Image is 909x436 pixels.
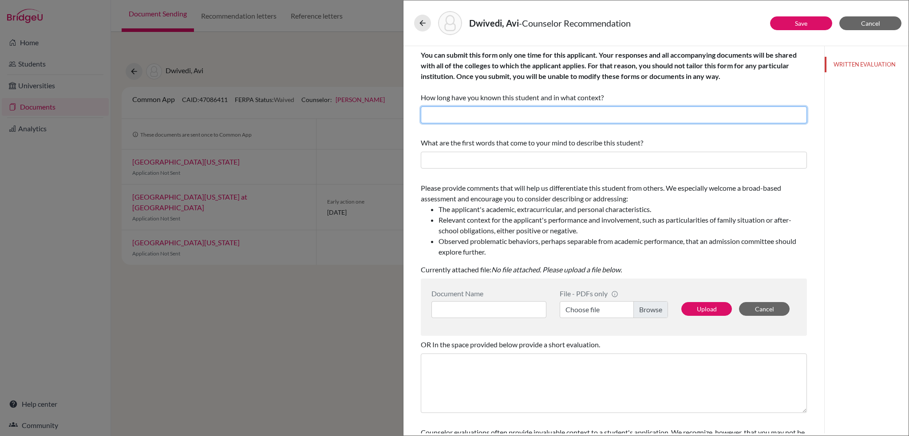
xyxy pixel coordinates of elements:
div: Document Name [431,289,546,298]
li: Relevant context for the applicant's performance and involvement, such as particularities of fami... [439,215,807,236]
span: Please provide comments that will help us differentiate this student from others. We especially w... [421,184,807,257]
div: Currently attached file: [421,179,807,279]
button: WRITTEN EVALUATION [825,57,909,72]
button: Upload [681,302,732,316]
span: How long have you known this student and in what context? [421,51,797,102]
span: - Counselor Recommendation [519,18,631,28]
span: info [611,291,618,298]
li: Observed problematic behaviors, perhaps separable from academic performance, that an admission co... [439,236,807,257]
div: File - PDFs only [560,289,668,298]
i: No file attached. Please upload a file below. [491,265,622,274]
label: Choose file [560,301,668,318]
strong: Dwivedi, Avi [469,18,519,28]
span: What are the first words that come to your mind to describe this student? [421,138,643,147]
span: OR In the space provided below provide a short evaluation. [421,340,600,349]
button: Cancel [739,302,790,316]
li: The applicant's academic, extracurricular, and personal characteristics. [439,204,807,215]
b: You can submit this form only one time for this applicant. Your responses and all accompanying do... [421,51,797,80]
